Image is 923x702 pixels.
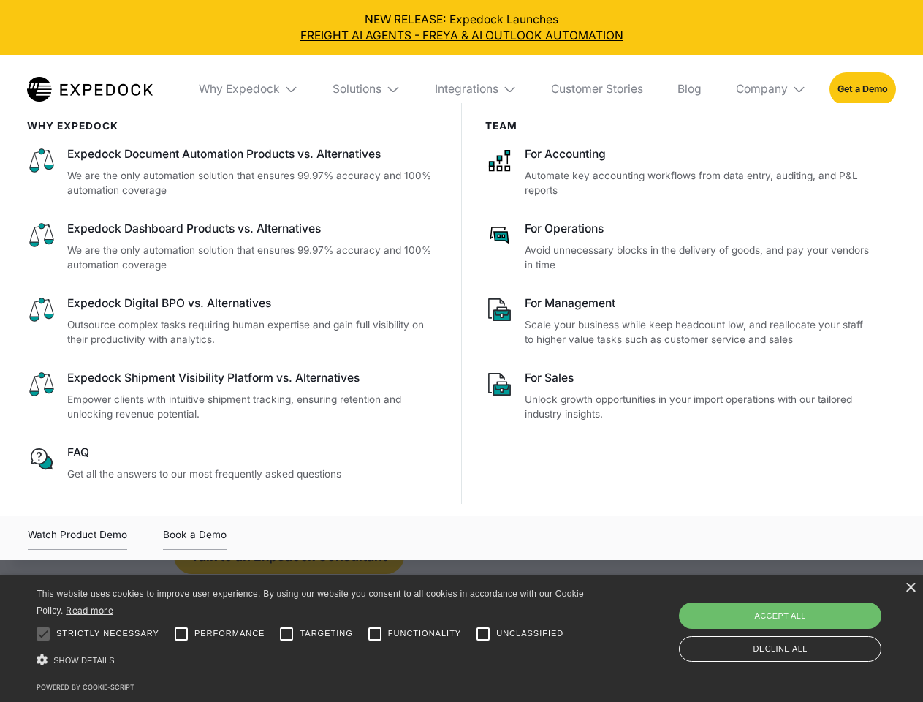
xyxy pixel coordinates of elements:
a: Powered by cookie-script [37,683,134,691]
a: Customer Stories [539,55,654,124]
a: Book a Demo [163,526,227,550]
div: For Operations [525,221,873,237]
a: Expedock Shipment Visibility Platform vs. AlternativesEmpower clients with intuitive shipment tra... [27,370,438,422]
p: We are the only automation solution that ensures 99.97% accuracy and 100% automation coverage [67,168,438,198]
div: Solutions [333,82,381,97]
div: Integrations [435,82,498,97]
div: Why Expedock [199,82,280,97]
span: Unclassified [496,627,563,640]
div: FAQ [67,445,438,461]
div: NEW RELEASE: Expedock Launches [12,12,912,44]
div: Expedock Document Automation Products vs. Alternatives [67,146,438,162]
span: This website uses cookies to improve user experience. By using our website you consent to all coo... [37,589,584,616]
div: Company [736,82,788,97]
p: Unlock growth opportunities in your import operations with our tailored industry insights. [525,392,873,422]
a: Expedock Document Automation Products vs. AlternativesWe are the only automation solution that en... [27,146,438,198]
div: Solutions [322,55,412,124]
div: Expedock Shipment Visibility Platform vs. Alternatives [67,370,438,386]
span: Targeting [300,627,352,640]
div: Show details [37,651,589,671]
p: Get all the answers to our most frequently asked questions [67,467,438,482]
div: Team [485,120,873,132]
a: FAQGet all the answers to our most frequently asked questions [27,445,438,481]
p: Outsource complex tasks requiring human expertise and gain full visibility on their productivity ... [67,317,438,347]
a: Expedock Digital BPO vs. AlternativesOutsource complex tasks requiring human expertise and gain f... [27,295,438,347]
a: For SalesUnlock growth opportunities in your import operations with our tailored industry insights. [485,370,873,422]
p: Scale your business while keep headcount low, and reallocate your staff to higher value tasks suc... [525,317,873,347]
div: For Accounting [525,146,873,162]
div: For Management [525,295,873,312]
div: Company [724,55,818,124]
a: Read more [66,605,113,616]
div: Expedock Digital BPO vs. Alternatives [67,295,438,312]
span: Performance [194,627,265,640]
a: For OperationsAvoid unnecessary blocks in the delivery of goods, and pay your vendors in time [485,221,873,273]
span: Strictly necessary [56,627,159,640]
p: Automate key accounting workflows from data entry, auditing, and P&L reports [525,168,873,198]
span: Show details [53,656,115,665]
div: Integrations [423,55,528,124]
a: Blog [666,55,713,124]
div: For Sales [525,370,873,386]
div: WHy Expedock [27,120,438,132]
a: Expedock Dashboard Products vs. AlternativesWe are the only automation solution that ensures 99.9... [27,221,438,273]
p: Empower clients with intuitive shipment tracking, ensuring retention and unlocking revenue potent... [67,392,438,422]
span: Functionality [388,627,461,640]
a: For ManagementScale your business while keep headcount low, and reallocate your staff to higher v... [485,295,873,347]
a: open lightbox [28,526,127,550]
iframe: Chat Widget [680,544,923,702]
a: Get a Demo [829,72,896,105]
div: Expedock Dashboard Products vs. Alternatives [67,221,438,237]
div: Watch Product Demo [28,526,127,550]
div: Why Expedock [187,55,310,124]
p: Avoid unnecessary blocks in the delivery of goods, and pay your vendors in time [525,243,873,273]
p: We are the only automation solution that ensures 99.97% accuracy and 100% automation coverage [67,243,438,273]
a: FREIGHT AI AGENTS - FREYA & AI OUTLOOK AUTOMATION [12,28,912,44]
a: For AccountingAutomate key accounting workflows from data entry, auditing, and P&L reports [485,146,873,198]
